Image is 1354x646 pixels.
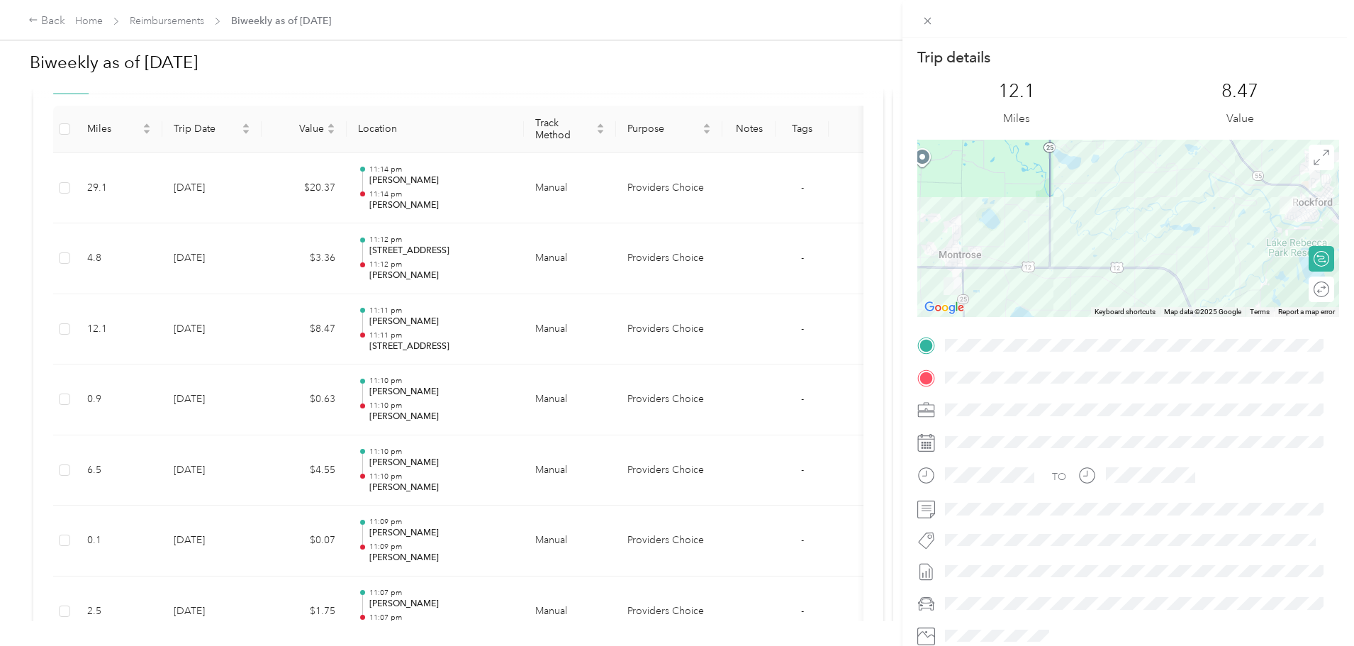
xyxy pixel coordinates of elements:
a: Terms (opens in new tab) [1250,308,1270,316]
iframe: Everlance-gr Chat Button Frame [1275,567,1354,646]
span: Map data ©2025 Google [1164,308,1241,316]
a: Open this area in Google Maps (opens a new window) [921,299,968,317]
p: Value [1226,110,1254,128]
p: Miles [1003,110,1030,128]
a: Report a map error [1278,308,1335,316]
p: 12.1 [998,80,1035,103]
div: TO [1052,469,1066,484]
p: 8.47 [1221,80,1258,103]
button: Keyboard shortcuts [1095,307,1156,317]
p: Trip details [917,48,990,67]
img: Google [921,299,968,317]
